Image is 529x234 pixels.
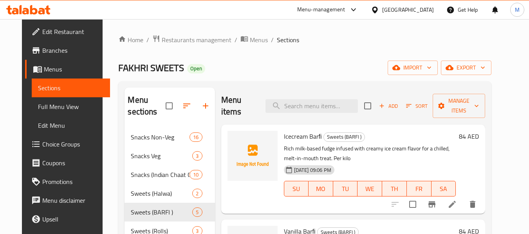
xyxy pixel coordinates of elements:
[433,94,485,118] button: Manage items
[192,207,202,217] div: items
[277,35,299,45] span: Sections
[388,61,438,75] button: import
[131,151,192,161] span: Snacks Veg
[193,209,202,216] span: 5
[42,139,104,149] span: Choice Groups
[271,35,274,45] li: /
[359,98,376,114] span: Select section
[336,183,355,195] span: TU
[515,5,520,14] span: M
[376,100,401,112] span: Add item
[125,165,215,184] div: Snacks (Indian Chaat Corner)10
[394,63,432,73] span: import
[131,189,192,198] span: Sweets (Halwa)
[323,132,365,142] div: Sweets (BARFI )
[38,121,104,130] span: Edit Menu
[382,5,434,14] div: [GEOGRAPHIC_DATA]
[42,46,104,55] span: Branches
[235,35,237,45] li: /
[187,64,205,73] div: Open
[125,146,215,165] div: Snacks Veg3
[250,35,268,45] span: Menus
[25,41,110,60] a: Branches
[38,102,104,111] span: Full Menu View
[382,181,407,196] button: TH
[422,195,441,214] button: Branch-specific-item
[25,172,110,191] a: Promotions
[25,60,110,79] a: Menus
[221,94,256,118] h2: Menu items
[125,184,215,203] div: Sweets (Halwa)2
[190,134,202,141] span: 16
[441,61,491,75] button: export
[190,170,202,179] div: items
[25,135,110,154] a: Choice Groups
[404,100,430,112] button: Sort
[227,131,278,181] img: Icecream Barﬁ
[463,195,482,214] button: delete
[146,35,149,45] li: /
[432,181,456,196] button: SA
[25,154,110,172] a: Coupons
[407,181,432,196] button: FR
[333,181,358,196] button: TU
[38,83,104,93] span: Sections
[42,158,104,168] span: Coupons
[284,181,309,196] button: SU
[401,100,433,112] span: Sort items
[448,200,457,209] a: Edit menu item
[42,214,104,224] span: Upsell
[284,130,322,142] span: Icecream Barﬁ
[25,210,110,229] a: Upsell
[187,65,205,72] span: Open
[177,96,196,115] span: Sort sections
[42,177,104,186] span: Promotions
[131,207,192,217] span: Sweets (BARFI )
[131,170,190,179] span: Snacks (Indian Chaat Corner)
[406,102,428,111] span: Sort
[287,183,306,195] span: SU
[42,27,104,36] span: Edit Restaurant
[378,102,399,111] span: Add
[404,196,421,213] span: Select to update
[44,64,104,74] span: Menus
[435,183,453,195] span: SA
[196,96,215,115] button: Add section
[32,79,110,97] a: Sections
[128,94,165,118] h2: Menu sections
[284,144,456,163] p: Rich milk-based fudge infused with creamy ice cream flavor for a chilled, melt-in-mouth treat. Pe...
[42,196,104,205] span: Menu disclaimer
[312,183,330,195] span: MO
[118,59,184,77] span: FAKHRI SWEETS
[459,131,479,142] h6: 84 AED
[118,35,491,45] nav: breadcrumb
[190,132,202,142] div: items
[131,132,190,142] span: Snacks Non-Veg
[376,100,401,112] button: Add
[32,116,110,135] a: Edit Menu
[162,35,231,45] span: Restaurants management
[125,203,215,221] div: Sweets (BARFI )5
[192,189,202,198] div: items
[192,151,202,161] div: items
[190,171,202,179] span: 10
[152,35,231,45] a: Restaurants management
[439,96,479,116] span: Manage items
[118,35,143,45] a: Home
[385,183,404,195] span: TH
[125,128,215,146] div: Snacks Non-Veg16
[240,35,268,45] a: Menus
[25,22,110,41] a: Edit Restaurant
[361,183,379,195] span: WE
[25,191,110,210] a: Menu disclaimer
[32,97,110,116] a: Full Menu View
[193,190,202,197] span: 2
[161,98,177,114] span: Select all sections
[309,181,333,196] button: MO
[324,132,365,141] span: Sweets (BARFI )
[410,183,428,195] span: FR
